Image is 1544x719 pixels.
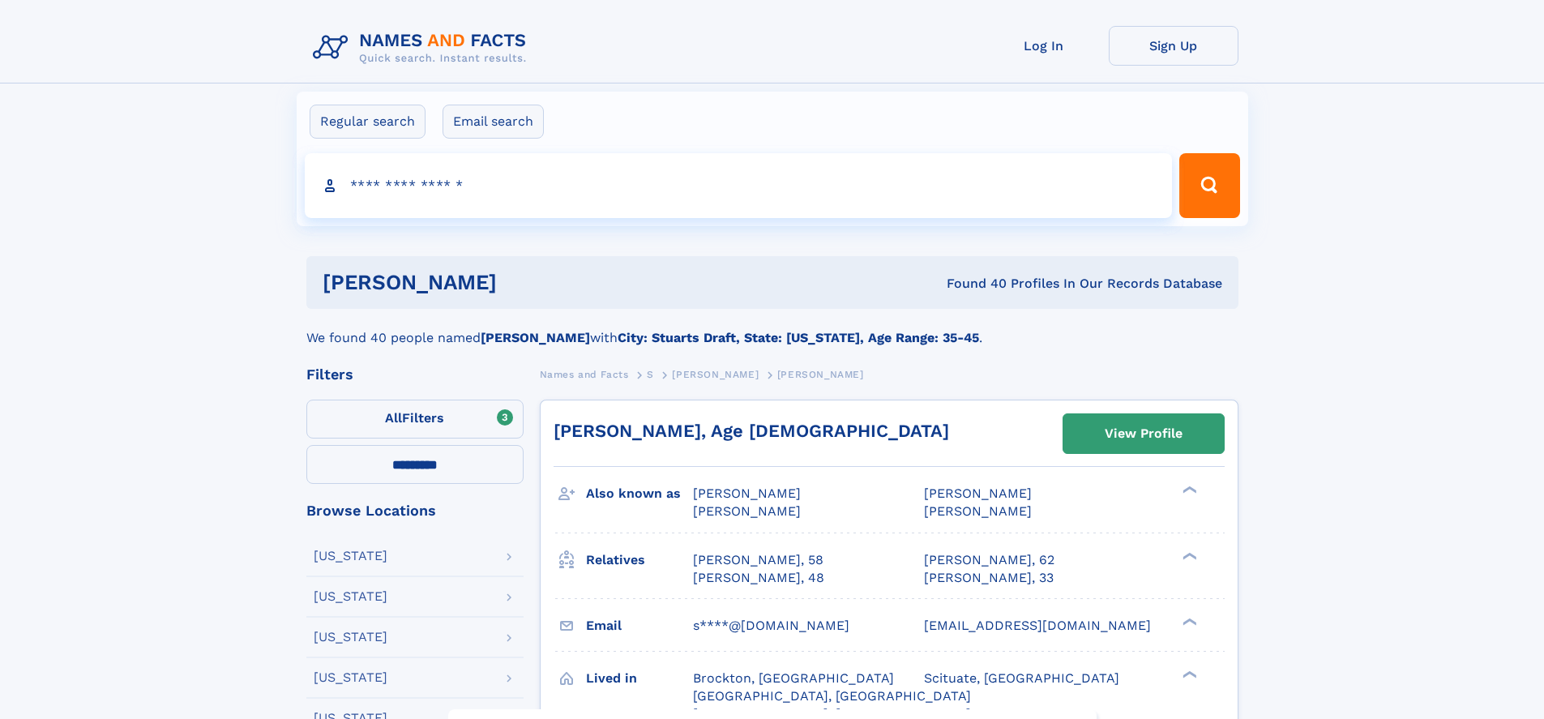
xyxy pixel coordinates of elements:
div: [US_STATE] [314,550,387,563]
span: [PERSON_NAME] [693,486,801,501]
div: ❯ [1178,616,1198,627]
span: Brockton, [GEOGRAPHIC_DATA] [693,670,894,686]
div: [US_STATE] [314,631,387,644]
a: [PERSON_NAME], 48 [693,569,824,587]
div: Browse Locations [306,503,524,518]
h3: Lived in [586,665,693,692]
a: [PERSON_NAME], Age [DEMOGRAPHIC_DATA] [554,421,949,441]
div: ❯ [1178,550,1198,561]
span: All [385,410,402,426]
span: [PERSON_NAME] [924,503,1032,519]
label: Regular search [310,105,426,139]
b: City: Stuarts Draft, State: [US_STATE], Age Range: 35-45 [618,330,979,345]
a: [PERSON_NAME], 58 [693,551,823,569]
span: [PERSON_NAME] [924,486,1032,501]
div: View Profile [1105,415,1183,452]
span: [PERSON_NAME] [693,503,801,519]
div: [US_STATE] [314,590,387,603]
span: [PERSON_NAME] [777,369,864,380]
label: Email search [443,105,544,139]
span: [GEOGRAPHIC_DATA], [GEOGRAPHIC_DATA] [693,688,971,704]
h1: [PERSON_NAME] [323,272,722,293]
a: View Profile [1063,414,1224,453]
a: [PERSON_NAME], 62 [924,551,1054,569]
a: S [647,364,654,384]
div: [US_STATE] [314,671,387,684]
b: [PERSON_NAME] [481,330,590,345]
a: Log In [979,26,1109,66]
label: Filters [306,400,524,439]
div: ❯ [1178,669,1198,679]
a: Names and Facts [540,364,629,384]
h3: Also known as [586,480,693,507]
span: S [647,369,654,380]
div: Filters [306,367,524,382]
img: Logo Names and Facts [306,26,540,70]
div: ❯ [1178,485,1198,495]
span: [EMAIL_ADDRESS][DOMAIN_NAME] [924,618,1151,633]
div: Found 40 Profiles In Our Records Database [721,275,1222,293]
a: [PERSON_NAME], 33 [924,569,1054,587]
div: We found 40 people named with . [306,309,1238,348]
button: Search Button [1179,153,1239,218]
span: Scituate, [GEOGRAPHIC_DATA] [924,670,1119,686]
span: [PERSON_NAME] [672,369,759,380]
a: [PERSON_NAME] [672,364,759,384]
a: Sign Up [1109,26,1238,66]
h3: Relatives [586,546,693,574]
h3: Email [586,612,693,640]
input: search input [305,153,1173,218]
